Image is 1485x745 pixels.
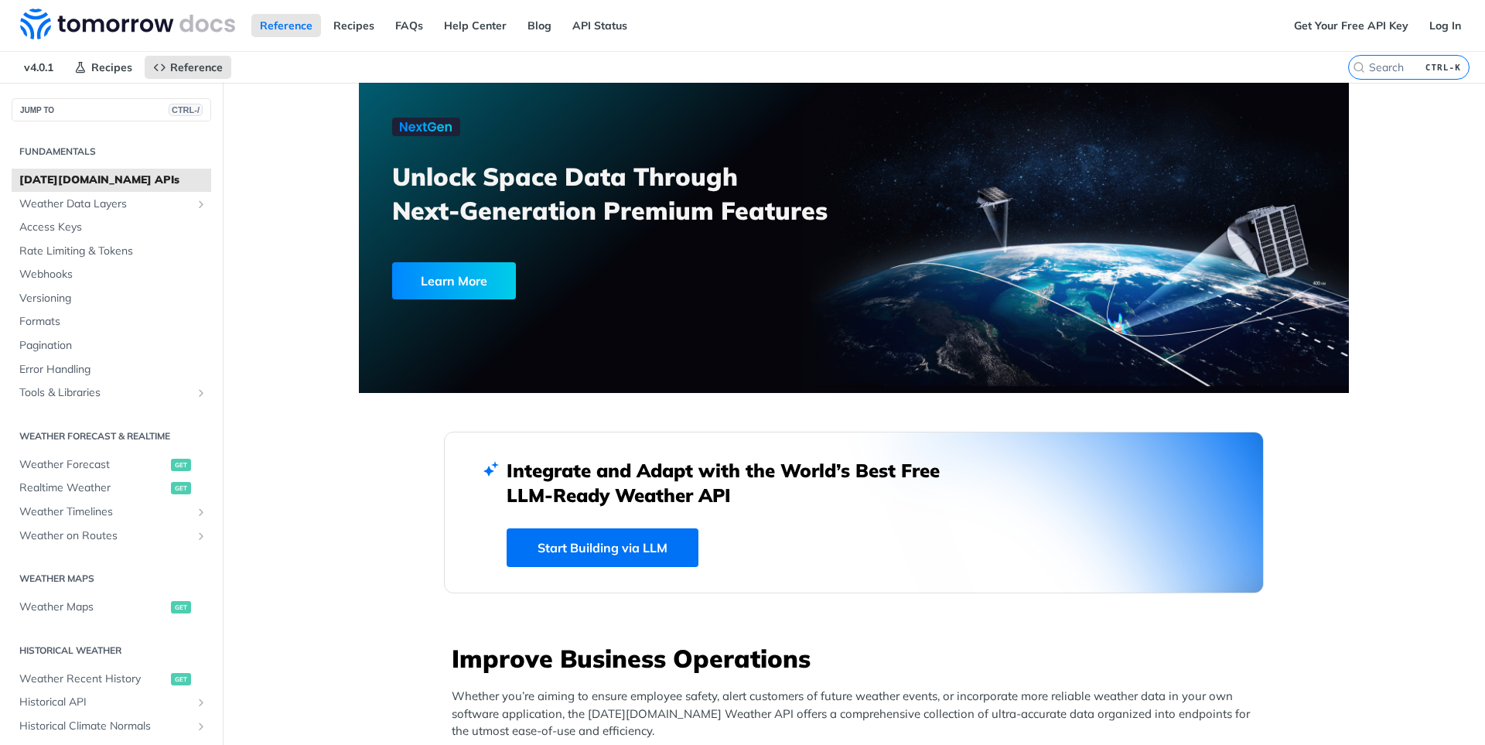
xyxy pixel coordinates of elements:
[12,145,211,159] h2: Fundamentals
[12,216,211,239] a: Access Keys
[195,387,207,399] button: Show subpages for Tools & Libraries
[1422,60,1465,75] kbd: CTRL-K
[12,287,211,310] a: Versioning
[195,198,207,210] button: Show subpages for Weather Data Layers
[66,56,141,79] a: Recipes
[12,453,211,477] a: Weather Forecastget
[171,673,191,685] span: get
[452,641,1264,675] h3: Improve Business Operations
[392,262,775,299] a: Learn More
[1421,14,1470,37] a: Log In
[1353,61,1365,73] svg: Search
[19,267,207,282] span: Webhooks
[195,506,207,518] button: Show subpages for Weather Timelines
[195,720,207,733] button: Show subpages for Historical Climate Normals
[195,530,207,542] button: Show subpages for Weather on Routes
[12,668,211,691] a: Weather Recent Historyget
[12,525,211,548] a: Weather on RoutesShow subpages for Weather on Routes
[19,362,207,378] span: Error Handling
[19,314,207,330] span: Formats
[12,334,211,357] a: Pagination
[507,458,963,507] h2: Integrate and Adapt with the World’s Best Free LLM-Ready Weather API
[170,60,223,74] span: Reference
[19,173,207,188] span: [DATE][DOMAIN_NAME] APIs
[91,60,132,74] span: Recipes
[12,310,211,333] a: Formats
[171,482,191,494] span: get
[564,14,636,37] a: API Status
[325,14,383,37] a: Recipes
[1285,14,1417,37] a: Get Your Free API Key
[452,688,1264,740] p: Whether you’re aiming to ensure employee safety, alert customers of future weather events, or inc...
[19,385,191,401] span: Tools & Libraries
[19,480,167,496] span: Realtime Weather
[12,193,211,216] a: Weather Data LayersShow subpages for Weather Data Layers
[12,596,211,619] a: Weather Mapsget
[435,14,515,37] a: Help Center
[12,644,211,658] h2: Historical Weather
[19,457,167,473] span: Weather Forecast
[519,14,560,37] a: Blog
[12,429,211,443] h2: Weather Forecast & realtime
[145,56,231,79] a: Reference
[19,220,207,235] span: Access Keys
[19,600,167,615] span: Weather Maps
[171,601,191,613] span: get
[19,291,207,306] span: Versioning
[392,159,871,227] h3: Unlock Space Data Through Next-Generation Premium Features
[12,98,211,121] button: JUMP TOCTRL-/
[195,696,207,709] button: Show subpages for Historical API
[392,118,460,136] img: NextGen
[19,504,191,520] span: Weather Timelines
[15,56,62,79] span: v4.0.1
[251,14,321,37] a: Reference
[507,528,698,567] a: Start Building via LLM
[19,672,167,687] span: Weather Recent History
[19,695,191,710] span: Historical API
[19,197,191,212] span: Weather Data Layers
[392,262,516,299] div: Learn More
[169,104,203,116] span: CTRL-/
[12,263,211,286] a: Webhooks
[12,477,211,500] a: Realtime Weatherget
[387,14,432,37] a: FAQs
[12,169,211,192] a: [DATE][DOMAIN_NAME] APIs
[19,244,207,259] span: Rate Limiting & Tokens
[19,338,207,354] span: Pagination
[12,572,211,586] h2: Weather Maps
[12,240,211,263] a: Rate Limiting & Tokens
[12,691,211,714] a: Historical APIShow subpages for Historical API
[19,528,191,544] span: Weather on Routes
[12,715,211,738] a: Historical Climate NormalsShow subpages for Historical Climate Normals
[12,501,211,524] a: Weather TimelinesShow subpages for Weather Timelines
[19,719,191,734] span: Historical Climate Normals
[12,358,211,381] a: Error Handling
[171,459,191,471] span: get
[12,381,211,405] a: Tools & LibrariesShow subpages for Tools & Libraries
[20,9,235,39] img: Tomorrow.io Weather API Docs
